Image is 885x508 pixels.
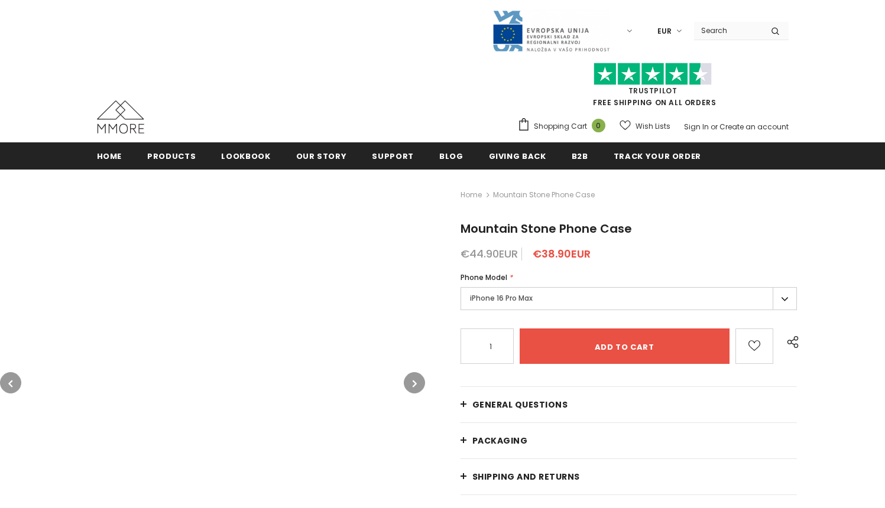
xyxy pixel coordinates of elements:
[372,142,414,169] a: support
[493,188,595,202] span: Mountain Stone Phone Case
[372,151,414,162] span: support
[533,246,591,261] span: €38.90EUR
[461,188,482,202] a: Home
[221,142,270,169] a: Lookbook
[472,399,568,411] span: General Questions
[489,142,546,169] a: Giving back
[147,151,196,162] span: Products
[461,246,518,261] span: €44.90EUR
[97,151,122,162] span: Home
[221,151,270,162] span: Lookbook
[439,151,463,162] span: Blog
[517,118,611,135] a: Shopping Cart 0
[594,63,712,86] img: Trust Pilot Stars
[461,220,632,237] span: Mountain Stone Phone Case
[636,121,670,132] span: Wish Lists
[461,272,507,282] span: Phone Model
[711,122,718,132] span: or
[517,68,789,108] span: FREE SHIPPING ON ALL ORDERS
[684,122,709,132] a: Sign In
[492,25,610,35] a: Javni Razpis
[439,142,463,169] a: Blog
[572,151,588,162] span: B2B
[489,151,546,162] span: Giving back
[534,121,587,132] span: Shopping Cart
[472,471,580,483] span: Shipping and returns
[472,435,528,447] span: PACKAGING
[296,151,347,162] span: Our Story
[614,151,701,162] span: Track your order
[520,328,730,364] input: Add to cart
[620,116,670,136] a: Wish Lists
[657,25,672,37] span: EUR
[614,142,701,169] a: Track your order
[147,142,196,169] a: Products
[97,142,122,169] a: Home
[461,423,798,458] a: PACKAGING
[97,100,144,133] img: MMORE Cases
[492,9,610,53] img: Javni Razpis
[719,122,789,132] a: Create an account
[461,287,798,310] label: iPhone 16 Pro Max
[461,387,798,422] a: General Questions
[694,22,762,39] input: Search Site
[628,86,677,96] a: Trustpilot
[572,142,588,169] a: B2B
[592,119,605,132] span: 0
[461,459,798,494] a: Shipping and returns
[296,142,347,169] a: Our Story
